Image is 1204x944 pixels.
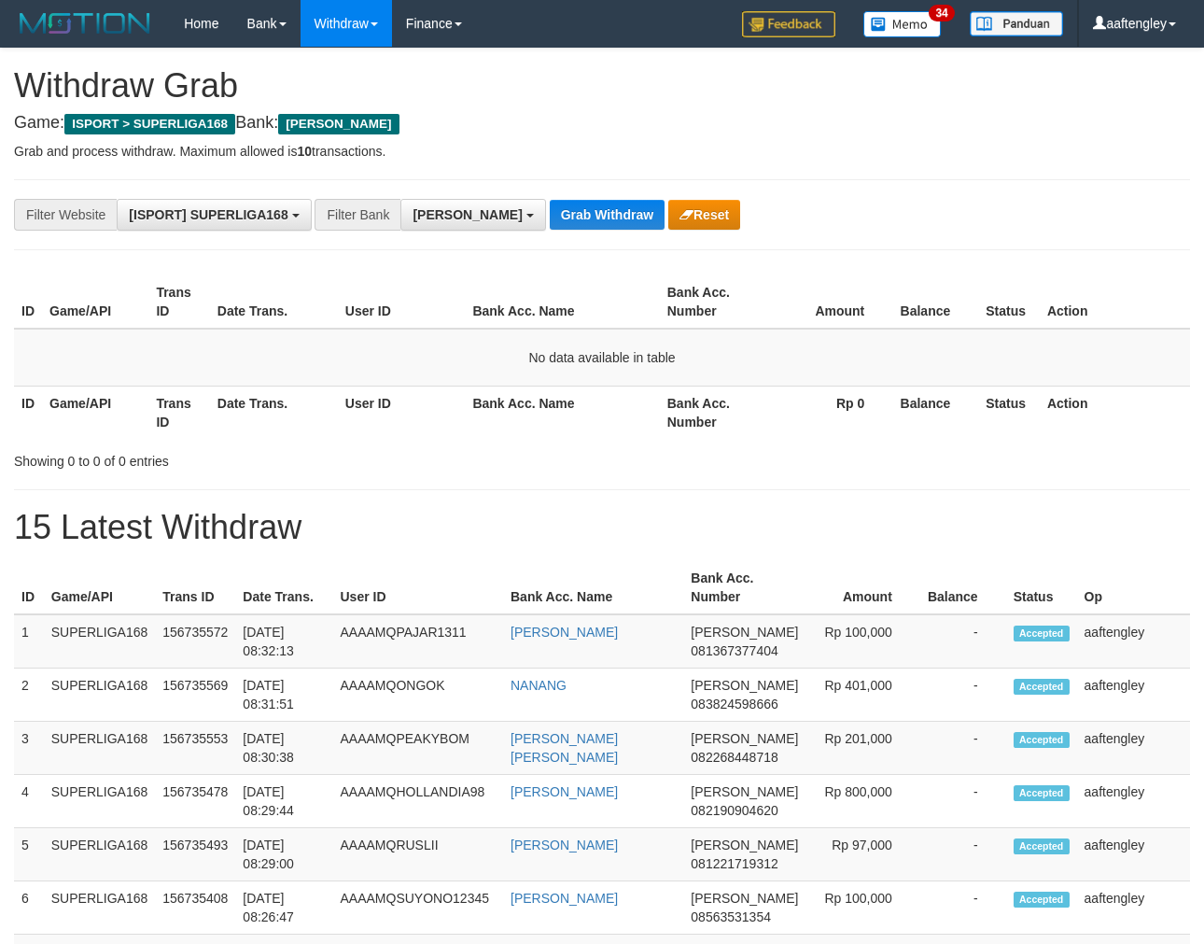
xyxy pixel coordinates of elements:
th: Bank Acc. Number [660,386,766,439]
a: [PERSON_NAME] [PERSON_NAME] [511,731,618,765]
span: [PERSON_NAME] [691,678,798,693]
span: ISPORT > SUPERLIGA168 [64,114,235,134]
button: Reset [668,200,740,230]
th: Status [1006,561,1077,614]
td: - [920,775,1006,828]
td: [DATE] 08:26:47 [235,881,332,935]
span: Accepted [1014,892,1070,908]
th: Op [1077,561,1190,614]
h1: 15 Latest Withdraw [14,509,1190,546]
span: Accepted [1014,626,1070,641]
span: Copy 083824598666 to clipboard [691,697,777,712]
td: Rp 97,000 [805,828,919,881]
th: Date Trans. [210,386,338,439]
td: 6 [14,881,44,935]
td: aaftengley [1077,828,1190,881]
td: aaftengley [1077,881,1190,935]
th: Amount [805,561,919,614]
span: 34 [929,5,954,21]
strong: 10 [297,144,312,159]
span: Copy 082268448718 to clipboard [691,750,777,765]
td: 156735408 [155,881,235,935]
td: aaftengley [1077,722,1190,775]
span: [PERSON_NAME] [691,838,798,852]
td: - [920,881,1006,935]
td: 5 [14,828,44,881]
th: Status [978,386,1040,439]
td: Rp 100,000 [805,881,919,935]
span: [PERSON_NAME] [413,207,522,222]
th: User ID [338,275,466,329]
td: SUPERLIGA168 [44,669,156,722]
th: Trans ID [155,561,235,614]
th: Bank Acc. Number [683,561,805,614]
a: [PERSON_NAME] [511,838,618,852]
button: [ISPORT] SUPERLIGA168 [117,199,311,231]
td: [DATE] 08:29:00 [235,828,332,881]
th: Trans ID [148,386,209,439]
th: ID [14,386,42,439]
th: Bank Acc. Name [503,561,683,614]
th: Amount [766,275,893,329]
img: MOTION_logo.png [14,9,156,37]
td: 3 [14,722,44,775]
td: aaftengley [1077,614,1190,669]
span: [ISPORT] SUPERLIGA168 [129,207,287,222]
td: Rp 201,000 [805,722,919,775]
a: [PERSON_NAME] [511,891,618,906]
th: Action [1040,386,1190,439]
th: Rp 0 [766,386,893,439]
h4: Game: Bank: [14,114,1190,133]
td: Rp 401,000 [805,669,919,722]
a: [PERSON_NAME] [511,784,618,799]
td: AAAAMQSUYONO12345 [333,881,504,935]
span: [PERSON_NAME] [278,114,399,134]
th: Bank Acc. Number [660,275,766,329]
span: [PERSON_NAME] [691,891,798,906]
a: [PERSON_NAME] [511,625,618,640]
span: [PERSON_NAME] [691,625,798,640]
td: 2 [14,669,44,722]
td: AAAAMQHOLLANDIA98 [333,775,504,828]
td: AAAAMQRUSLII [333,828,504,881]
th: ID [14,275,42,329]
td: 156735572 [155,614,235,669]
td: AAAAMQONGOK [333,669,504,722]
span: Copy 082190904620 to clipboard [691,803,777,818]
td: AAAAMQPEAKYBOM [333,722,504,775]
div: Filter Website [14,199,117,231]
th: User ID [333,561,504,614]
td: 156735493 [155,828,235,881]
div: Showing 0 to 0 of 0 entries [14,444,488,471]
td: SUPERLIGA168 [44,775,156,828]
img: Button%20Memo.svg [863,11,942,37]
td: - [920,669,1006,722]
td: [DATE] 08:29:44 [235,775,332,828]
td: 156735569 [155,669,235,722]
th: ID [14,561,44,614]
td: Rp 800,000 [805,775,919,828]
td: SUPERLIGA168 [44,722,156,775]
th: Game/API [44,561,156,614]
td: 156735478 [155,775,235,828]
p: Grab and process withdraw. Maximum allowed is transactions. [14,142,1190,161]
td: 1 [14,614,44,669]
h1: Withdraw Grab [14,67,1190,105]
a: NANANG [511,678,567,693]
span: Copy 08563531354 to clipboard [691,909,771,924]
th: Game/API [42,386,148,439]
button: [PERSON_NAME] [400,199,545,231]
td: No data available in table [14,329,1190,387]
span: [PERSON_NAME] [691,731,798,746]
th: Date Trans. [210,275,338,329]
th: Balance [892,386,978,439]
img: Feedback.jpg [742,11,835,37]
th: Game/API [42,275,148,329]
th: User ID [338,386,466,439]
div: Filter Bank [315,199,400,231]
span: Accepted [1014,785,1070,801]
span: Copy 081221719312 to clipboard [691,856,777,871]
th: Status [978,275,1040,329]
th: Date Trans. [235,561,332,614]
td: SUPERLIGA168 [44,614,156,669]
